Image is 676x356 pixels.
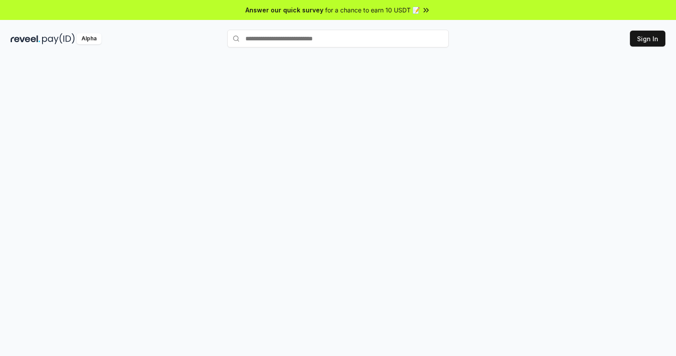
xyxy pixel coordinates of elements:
div: Alpha [77,33,101,44]
span: for a chance to earn 10 USDT 📝 [325,5,420,15]
img: reveel_dark [11,33,40,44]
img: pay_id [42,33,75,44]
span: Answer our quick survey [245,5,323,15]
button: Sign In [630,31,665,47]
